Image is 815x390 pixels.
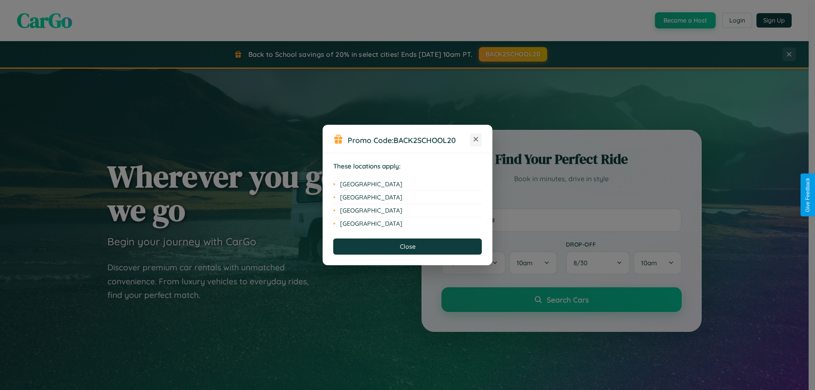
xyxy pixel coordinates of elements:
h3: Promo Code: [348,135,470,145]
strong: These locations apply: [333,162,401,170]
b: BACK2SCHOOL20 [393,135,456,145]
li: [GEOGRAPHIC_DATA] [333,191,482,204]
li: [GEOGRAPHIC_DATA] [333,178,482,191]
div: Give Feedback [805,178,811,212]
button: Close [333,238,482,255]
li: [GEOGRAPHIC_DATA] [333,217,482,230]
li: [GEOGRAPHIC_DATA] [333,204,482,217]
